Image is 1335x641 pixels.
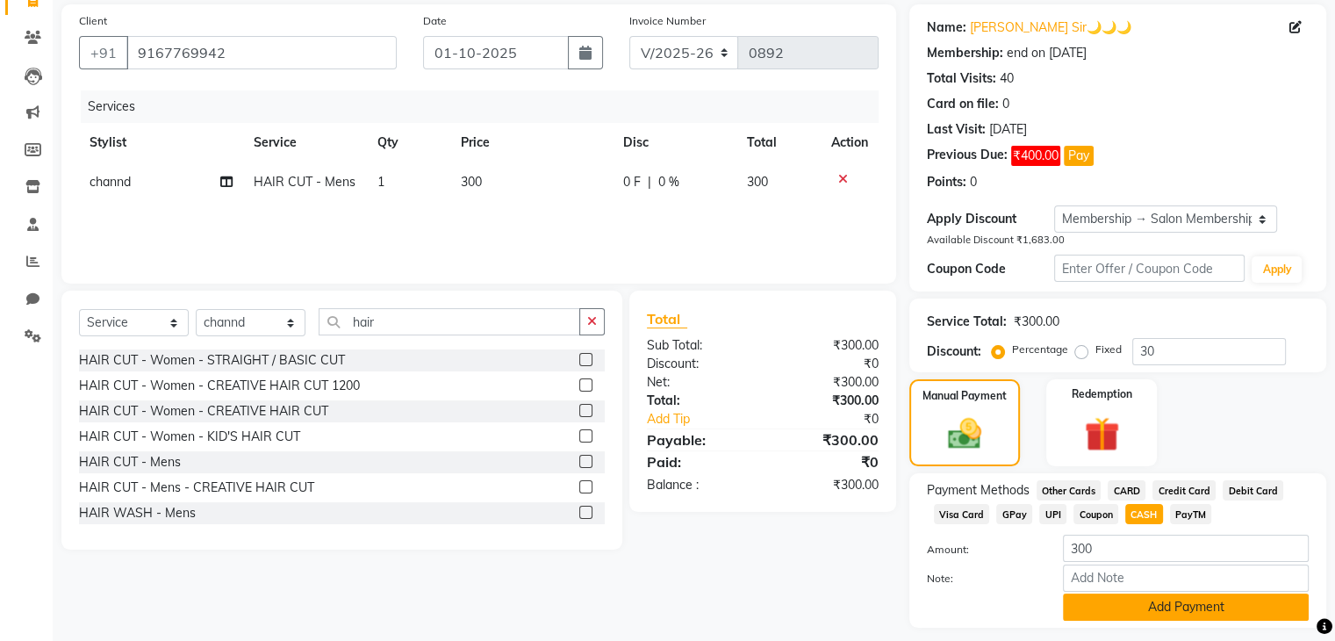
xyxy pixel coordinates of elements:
div: HAIR CUT - Mens [79,453,181,472]
div: HAIR WASH - Mens [79,504,196,522]
th: Action [821,123,879,162]
span: Debit Card [1223,480,1283,501]
input: Enter Offer / Coupon Code [1054,255,1245,282]
span: 0 F [623,173,641,191]
div: Previous Due: [927,146,1008,166]
th: Stylist [79,123,243,162]
div: Service Total: [927,313,1007,331]
div: 40 [1000,69,1014,88]
span: 300 [747,174,768,190]
div: Card on file: [927,95,999,113]
span: CARD [1108,480,1145,501]
div: HAIR CUT - Women - CREATIVE HAIR CUT [79,402,328,421]
div: end on [DATE] [1007,44,1087,62]
div: HAIR CUT - Women - KID'S HAIR CUT [79,428,300,446]
a: Add Tip [634,410,784,429]
div: [DATE] [989,120,1027,139]
button: Add Payment [1063,594,1309,621]
label: Client [79,13,107,29]
input: Add Note [1063,565,1309,592]
input: Search or Scan [319,308,580,335]
span: GPay [996,504,1032,524]
div: HAIR CUT - Mens - CREATIVE HAIR CUT [79,479,314,497]
span: PayTM [1170,504,1212,524]
img: _gift.svg [1073,413,1130,457]
img: _cash.svg [937,414,992,453]
div: ₹300.00 [763,336,892,355]
span: UPI [1039,504,1066,524]
th: Service [243,123,368,162]
label: Redemption [1072,386,1132,402]
span: CASH [1125,504,1163,524]
div: Services [81,90,892,123]
span: Total [647,310,687,328]
span: Credit Card [1152,480,1216,501]
input: Search by Name/Mobile/Email/Code [126,36,397,69]
label: Manual Payment [922,388,1007,404]
span: 1 [377,174,384,190]
span: 0 % [658,173,679,191]
button: Apply [1252,256,1302,283]
span: HAIR CUT - Mens [254,174,355,190]
div: Last Visit: [927,120,986,139]
label: Date [423,13,447,29]
div: Payable: [634,429,763,450]
div: Discount: [927,342,981,361]
div: 0 [1002,95,1009,113]
div: ₹300.00 [763,373,892,392]
label: Invoice Number [629,13,706,29]
button: Pay [1064,146,1094,166]
div: Balance : [634,476,763,494]
div: Net: [634,373,763,392]
div: ₹0 [763,451,892,472]
th: Qty [367,123,450,162]
div: Name: [927,18,966,37]
div: ₹300.00 [1014,313,1059,331]
div: ₹300.00 [763,429,892,450]
div: HAIR CUT - Women - STRAIGHT / BASIC CUT [79,351,345,370]
div: Discount: [634,355,763,373]
span: | [648,173,651,191]
label: Percentage [1012,342,1068,357]
span: 300 [461,174,482,190]
div: Sub Total: [634,336,763,355]
div: Apply Discount [927,210,1054,228]
th: Price [450,123,613,162]
div: Available Discount ₹1,683.00 [927,233,1309,248]
a: [PERSON_NAME] Sir🌙🌙🌙 [970,18,1131,37]
span: Other Cards [1037,480,1102,501]
div: ₹300.00 [763,392,892,410]
label: Note: [914,571,1050,587]
label: Fixed [1095,342,1122,357]
div: HAIR CUT - Women - CREATIVE HAIR CUT 1200 [79,377,360,395]
span: ₹400.00 [1011,146,1060,166]
input: Amount [1063,535,1309,562]
th: Disc [613,123,736,162]
label: Amount: [914,542,1050,558]
div: Points: [927,173,966,191]
div: ₹0 [763,355,892,373]
span: Payment Methods [927,481,1030,500]
div: ₹300.00 [763,476,892,494]
div: Total Visits: [927,69,996,88]
span: channd [90,174,131,190]
div: Total: [634,392,763,410]
div: Membership: [927,44,1003,62]
button: +91 [79,36,128,69]
div: Coupon Code [927,260,1054,278]
span: Visa Card [934,504,990,524]
div: 0 [970,173,977,191]
span: Coupon [1073,504,1118,524]
div: Paid: [634,451,763,472]
th: Total [736,123,821,162]
div: ₹0 [784,410,891,429]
